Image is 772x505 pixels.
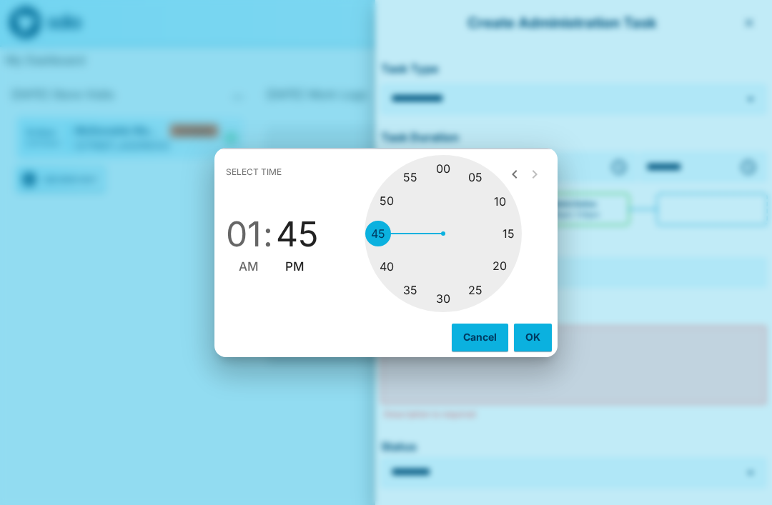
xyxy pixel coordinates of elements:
[514,324,552,351] button: OK
[226,161,282,184] span: Select time
[276,214,318,254] button: 45
[285,257,305,276] button: PM
[263,214,273,254] span: :
[452,324,508,351] button: Cancel
[500,160,529,189] button: open previous view
[226,214,262,254] button: 01
[239,257,259,276] button: AM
